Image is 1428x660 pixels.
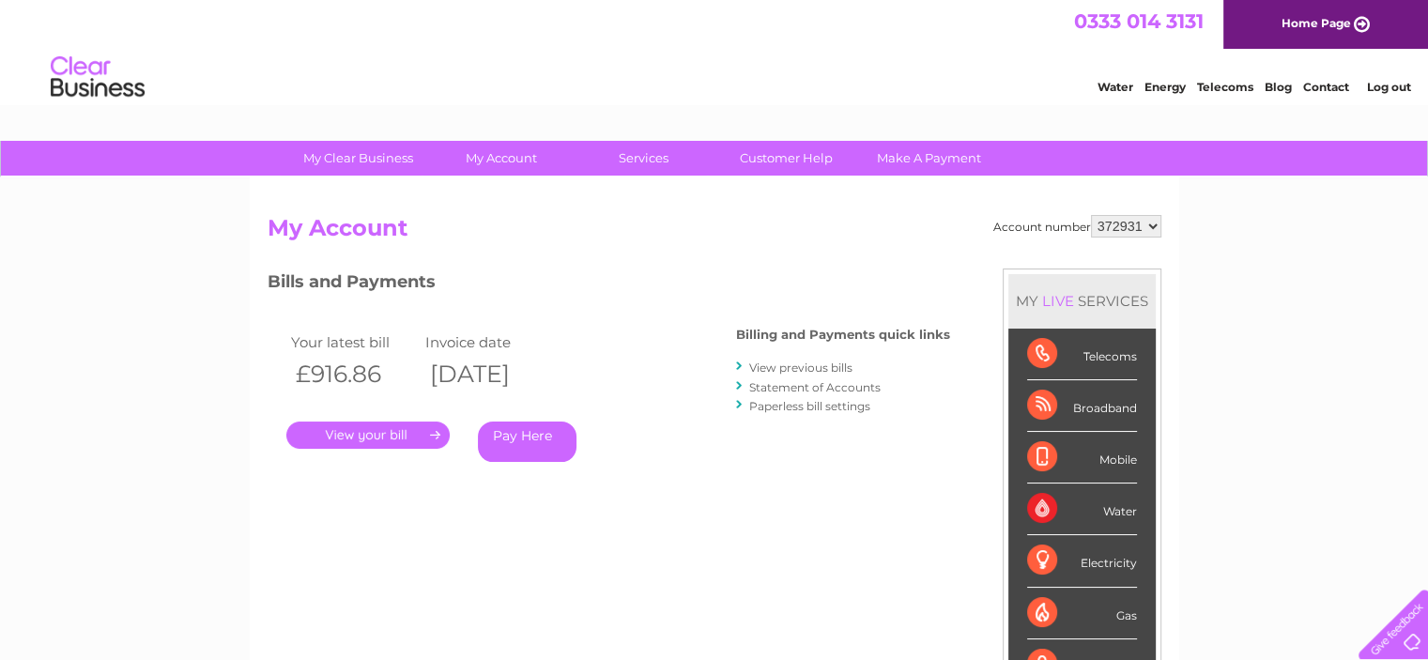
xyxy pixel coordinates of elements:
[1027,329,1137,380] div: Telecoms
[1027,483,1137,535] div: Water
[423,141,578,176] a: My Account
[286,422,450,449] a: .
[1027,588,1137,639] div: Gas
[1144,80,1186,94] a: Energy
[1265,80,1292,94] a: Blog
[1098,80,1133,94] a: Water
[1027,380,1137,432] div: Broadband
[566,141,721,176] a: Services
[286,330,422,355] td: Your latest bill
[478,422,576,462] a: Pay Here
[749,361,852,375] a: View previous bills
[268,269,950,301] h3: Bills and Payments
[736,328,950,342] h4: Billing and Payments quick links
[281,141,436,176] a: My Clear Business
[852,141,1006,176] a: Make A Payment
[1027,535,1137,587] div: Electricity
[1197,80,1253,94] a: Telecoms
[421,330,556,355] td: Invoice date
[421,355,556,393] th: [DATE]
[993,215,1161,238] div: Account number
[709,141,864,176] a: Customer Help
[271,10,1159,91] div: Clear Business is a trading name of Verastar Limited (registered in [GEOGRAPHIC_DATA] No. 3667643...
[286,355,422,393] th: £916.86
[268,215,1161,251] h2: My Account
[50,49,146,106] img: logo.png
[1303,80,1349,94] a: Contact
[1074,9,1204,33] a: 0333 014 3131
[1027,432,1137,483] div: Mobile
[749,380,881,394] a: Statement of Accounts
[749,399,870,413] a: Paperless bill settings
[1366,80,1410,94] a: Log out
[1038,292,1078,310] div: LIVE
[1008,274,1156,328] div: MY SERVICES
